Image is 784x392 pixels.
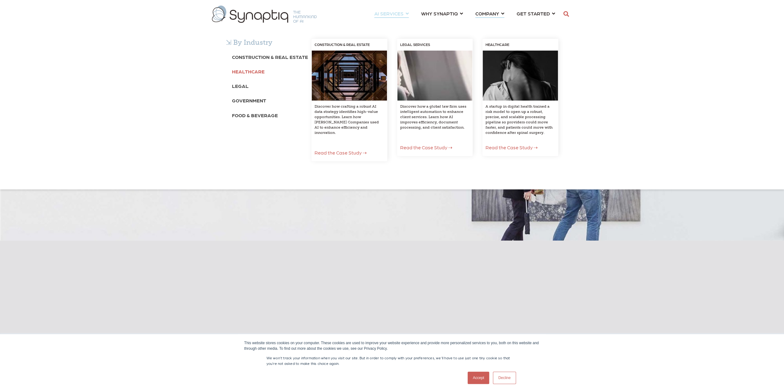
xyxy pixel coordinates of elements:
[212,6,317,23] img: synaptiq logo-1
[374,9,404,18] span: AI SERVICES
[421,9,458,18] span: WHY SYNAPTIQ
[266,355,518,366] p: We won't track your information when you visit our site. But in order to comply with your prefere...
[368,3,561,25] nav: menu
[468,372,489,384] a: Accept
[244,340,540,351] div: This website stores cookies on your computer. These cookies are used to improve your website expe...
[421,8,463,19] a: WHY SYNAPTIQ
[517,8,555,19] a: GET STARTED
[517,9,550,18] span: GET STARTED
[493,372,516,384] a: Decline
[475,8,504,19] a: COMPANY
[475,9,499,18] span: COMPANY
[374,8,409,19] a: AI SERVICES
